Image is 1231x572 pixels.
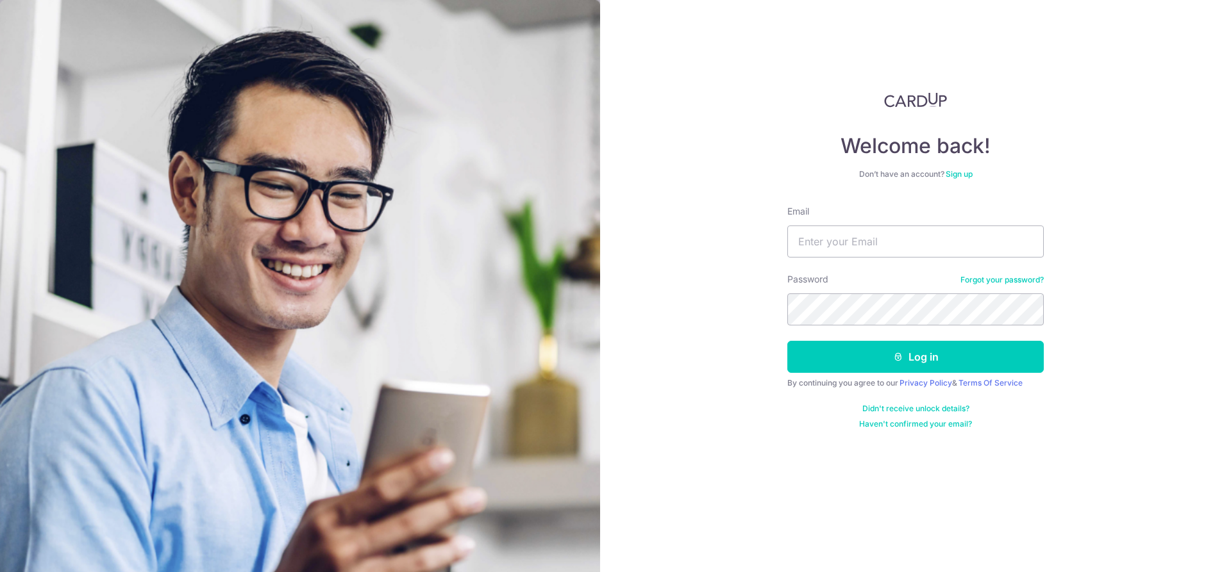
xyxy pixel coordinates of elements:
input: Enter your Email [787,225,1044,257]
a: Privacy Policy [900,378,952,388]
a: Didn't receive unlock details? [862,404,969,414]
img: CardUp Logo [884,92,947,108]
a: Sign up [946,169,973,179]
button: Log in [787,341,1044,373]
div: By continuing you agree to our & [787,378,1044,388]
a: Terms Of Service [959,378,1023,388]
a: Haven't confirmed your email? [859,419,972,429]
label: Password [787,273,828,286]
a: Forgot your password? [960,275,1044,285]
h4: Welcome back! [787,133,1044,159]
label: Email [787,205,809,218]
div: Don’t have an account? [787,169,1044,179]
